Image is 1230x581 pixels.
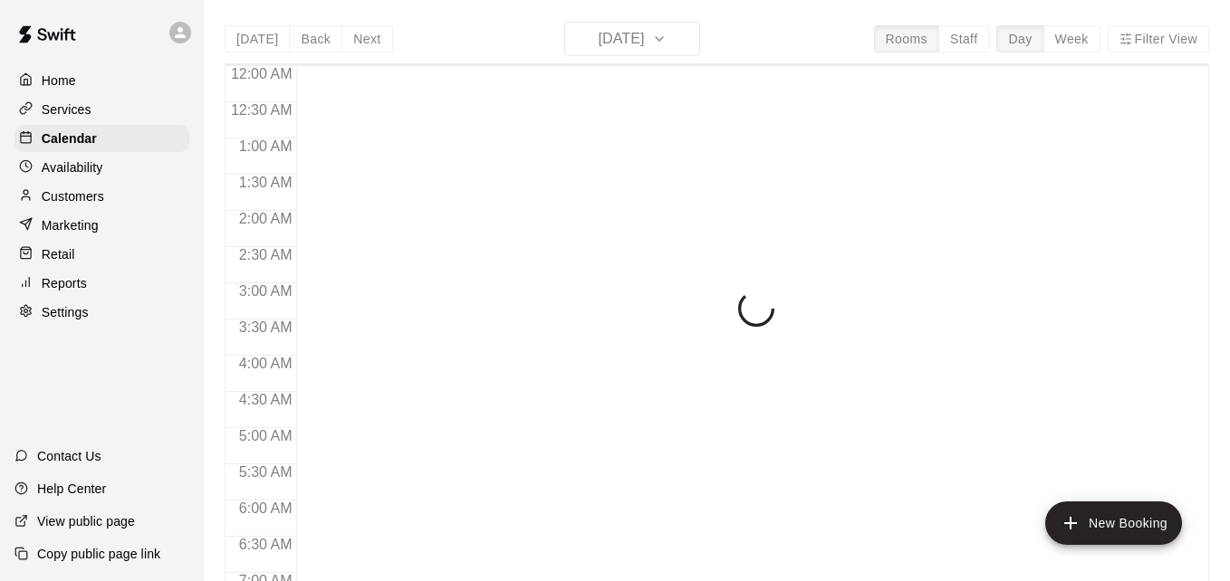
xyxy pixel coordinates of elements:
[42,216,99,234] p: Marketing
[14,299,189,326] a: Settings
[235,175,297,190] span: 1:30 AM
[37,447,101,465] p: Contact Us
[14,67,189,94] a: Home
[42,71,76,90] p: Home
[235,283,297,299] span: 3:00 AM
[235,319,297,335] span: 3:30 AM
[235,356,297,371] span: 4:00 AM
[14,183,189,210] a: Customers
[42,158,103,176] p: Availability
[42,274,87,292] p: Reports
[37,480,106,498] p: Help Center
[37,512,135,530] p: View public page
[235,537,297,552] span: 6:30 AM
[14,125,189,152] a: Calendar
[14,241,189,268] a: Retail
[235,500,297,516] span: 6:00 AM
[14,96,189,123] a: Services
[37,545,160,563] p: Copy public page link
[14,154,189,181] a: Availability
[235,392,297,407] span: 4:30 AM
[235,428,297,443] span: 5:00 AM
[42,303,89,321] p: Settings
[42,129,97,148] p: Calendar
[14,270,189,297] a: Reports
[14,212,189,239] a: Marketing
[42,245,75,263] p: Retail
[235,247,297,262] span: 2:30 AM
[42,100,91,119] p: Services
[226,66,297,81] span: 12:00 AM
[1045,501,1182,545] button: add
[226,102,297,118] span: 12:30 AM
[235,464,297,480] span: 5:30 AM
[235,138,297,154] span: 1:00 AM
[42,187,104,205] p: Customers
[235,211,297,226] span: 2:00 AM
